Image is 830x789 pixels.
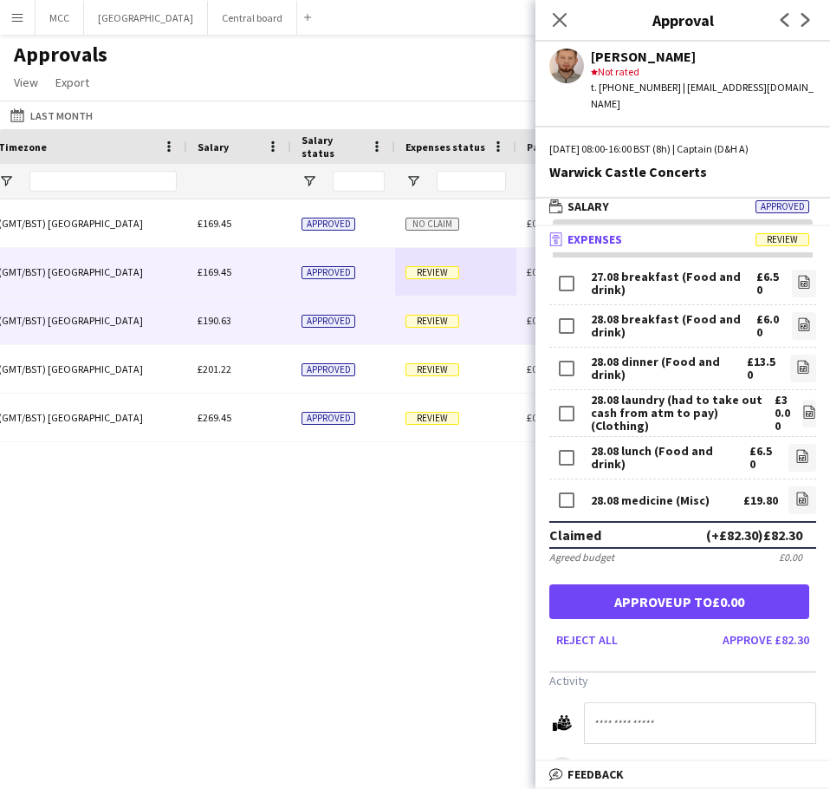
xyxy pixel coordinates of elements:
span: Review [755,233,809,246]
span: Review [405,363,459,376]
button: Approve £82.30 [716,626,816,654]
span: £269.45 [198,411,231,424]
span: £0.00 [527,362,550,375]
span: Salary status [302,134,364,160]
span: Export [55,75,89,90]
span: Approved [302,315,355,328]
span: Approved [755,200,809,213]
button: Central board [208,1,297,35]
span: Approved [302,218,355,231]
div: [PERSON_NAME] [591,49,816,64]
span: Expenses [567,231,622,247]
span: £0.00 [527,411,550,424]
div: [DATE] 08:00-16:00 BST (8h) | Captain (D&H A) [549,141,816,157]
a: View [7,71,45,94]
span: Salary [567,199,609,214]
span: Review [405,266,459,279]
span: £169.45 [198,265,231,278]
button: [GEOGRAPHIC_DATA] [84,1,208,35]
button: Last Month [7,105,96,126]
div: Warwick Castle Concerts [549,164,816,179]
div: (+£82.30) £82.30 [706,526,802,544]
span: £0.00 [527,265,550,278]
h3: Approval [535,9,830,31]
span: £169.45 [198,217,231,230]
div: £6.50 [756,271,781,297]
div: t. [PHONE_NUMBER] | [EMAIL_ADDRESS][DOMAIN_NAME] [591,80,816,111]
div: £13.50 [747,355,780,381]
div: Agreed budget [549,551,614,564]
div: £6.00 [756,313,781,339]
div: £6.50 [749,445,778,471]
div: 28.08 laundry (had to take out cash from atm to pay) (Clothing) [591,394,775,433]
span: View [14,75,38,90]
span: Approved [302,266,355,279]
mat-expansion-panel-header: SalaryApproved [535,193,830,219]
div: 28.08 medicine (Misc) [591,494,710,507]
span: Review [405,412,459,425]
div: 28.08 dinner (Food and drink) [591,355,747,381]
app-user-avatar: Hayley Ekwubiri [549,757,575,783]
mat-expansion-panel-header: Feedback [535,761,830,787]
span: Approved [302,412,355,425]
input: Timezone Filter Input [29,171,177,192]
button: Reject all [549,626,625,654]
span: Review [405,315,459,328]
a: Export [49,71,96,94]
span: £190.63 [198,314,231,327]
span: Expenses status [405,140,485,153]
div: 28.08 breakfast (Food and drink) [591,313,756,339]
span: Salary [198,140,229,153]
span: Paid [527,140,549,153]
button: Open Filter Menu [405,173,421,189]
mat-expansion-panel-header: ExpensesReview [535,226,830,252]
div: 27.08 breakfast (Food and drink) [591,271,756,297]
input: Salary status Filter Input [333,171,385,192]
div: £19.80 [743,494,778,507]
button: Open Filter Menu [302,173,317,189]
div: £0.00 [779,551,802,564]
div: [DATE] 21:44 [584,757,762,770]
span: Feedback [567,766,624,782]
div: 28.08 lunch (Food and drink) [591,445,749,471]
button: Approveup to£0.00 [549,584,809,619]
span: Approved [302,363,355,376]
span: £0.00 [527,217,550,230]
input: Expenses status Filter Input [437,171,506,192]
h3: Activity [549,673,816,688]
span: No claim [405,218,459,231]
div: Claimed [549,526,601,544]
span: £0.00 [527,314,550,327]
div: Not rated [591,64,816,80]
span: £201.22 [198,362,231,375]
button: MCC [36,1,84,35]
div: £30.00 [775,394,792,433]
